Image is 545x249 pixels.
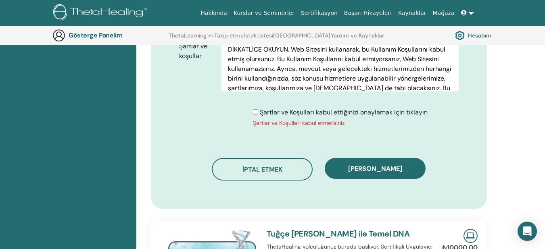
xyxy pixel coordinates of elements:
[253,119,345,127] font: Şartlar ve Koşulları kabul etmelisiniz
[52,29,65,42] img: generic-user-icon.jpg
[301,10,338,16] font: Sertifikasyon
[468,32,491,39] font: Hesabım
[331,32,384,45] a: Yardım ve Kaynaklar
[432,10,454,16] font: Mağaza
[197,6,230,21] a: Hakkında
[69,31,122,39] font: Gösterge Panelim
[200,10,227,16] font: Hakkında
[273,32,330,45] a: [GEOGRAPHIC_DATA]
[518,222,537,241] div: Intercom Messenger'ı açın
[348,164,402,173] font: [PERSON_NAME]
[244,32,273,39] font: İstek listesi
[341,6,395,21] a: Başarı Hikayeleri
[455,29,465,42] img: cog.svg
[212,158,313,181] button: İptal etmek
[169,32,214,45] a: ThetaLearning'im
[244,32,273,45] a: İstek listesi
[234,10,294,16] font: Kurslar ve Seminerler
[214,32,244,39] font: Takip etme
[53,4,150,22] img: logo.png
[267,228,409,239] a: Tuğçe [PERSON_NAME] ile Temel DNA
[331,32,384,39] font: Yardım ve Kaynaklar
[169,32,214,39] font: ThetaLearning'im
[230,6,298,21] a: Kurslar ve Seminerler
[429,6,457,21] a: Mağaza
[398,10,426,16] font: Kaynaklar
[214,32,244,45] a: Takip etme
[273,32,330,39] font: [GEOGRAPHIC_DATA]
[455,29,491,42] a: Hesabım
[242,165,282,174] font: İptal etmek
[464,229,478,243] img: Canlı Çevrimiçi Seminer
[260,108,428,116] font: Şartlar ve Koşulları kabul ettiğinizi onaylamak için tıklayın
[325,158,426,179] button: [PERSON_NAME]
[395,6,430,21] a: Kaynaklar
[298,6,341,21] a: Sertifikasyon
[179,42,207,60] font: Şartlar ve koşullar
[344,10,392,16] font: Başarı Hikayeleri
